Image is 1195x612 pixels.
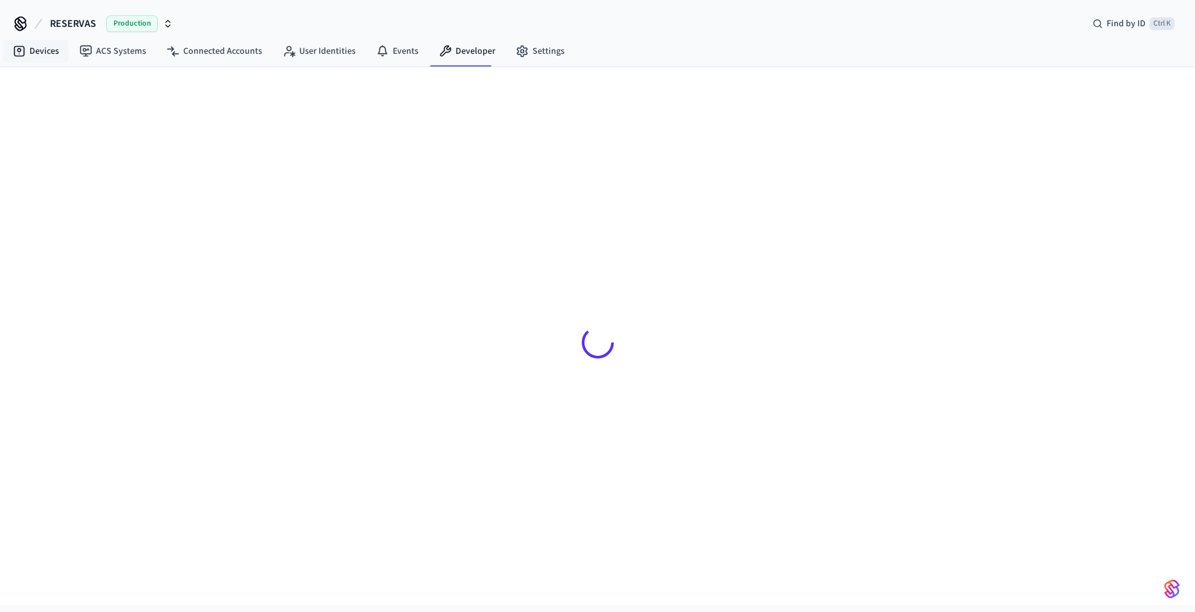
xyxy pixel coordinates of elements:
[1150,17,1174,30] span: Ctrl K
[506,40,575,63] a: Settings
[69,40,156,63] a: ACS Systems
[1107,17,1146,30] span: Find by ID
[429,40,506,63] a: Developer
[1164,579,1180,599] img: SeamLogoGradient.69752ec5.svg
[106,15,158,32] span: Production
[272,40,366,63] a: User Identities
[366,40,429,63] a: Events
[50,16,96,31] span: RESERVAS
[3,40,69,63] a: Devices
[1082,12,1185,35] div: Find by IDCtrl K
[156,40,272,63] a: Connected Accounts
